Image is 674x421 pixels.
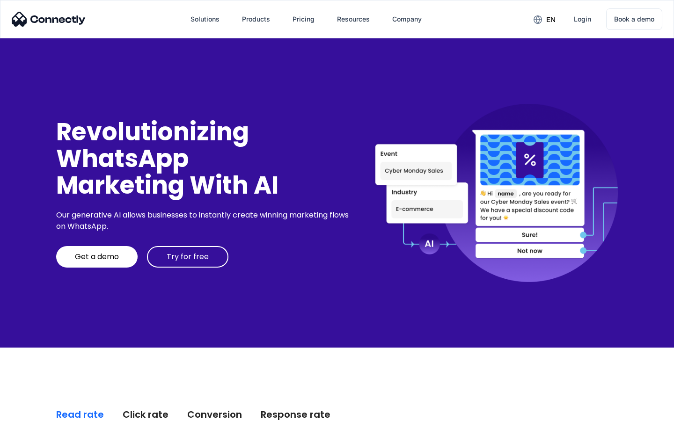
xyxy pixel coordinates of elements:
a: Login [566,8,599,30]
div: Get a demo [75,252,119,261]
div: Pricing [293,13,315,26]
div: Resources [337,13,370,26]
div: Try for free [167,252,209,261]
div: Read rate [56,408,104,421]
div: Response rate [261,408,330,421]
div: Revolutionizing WhatsApp Marketing With AI [56,118,352,199]
a: Try for free [147,246,228,268]
img: Connectly Logo [12,12,86,27]
div: Solutions [190,13,220,26]
div: Products [242,13,270,26]
a: Pricing [285,8,322,30]
a: Book a demo [606,8,662,30]
div: en [546,13,556,26]
div: Login [574,13,591,26]
div: Company [392,13,422,26]
div: Conversion [187,408,242,421]
div: Our generative AI allows businesses to instantly create winning marketing flows on WhatsApp. [56,210,352,232]
div: Click rate [123,408,168,421]
a: Get a demo [56,246,138,268]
